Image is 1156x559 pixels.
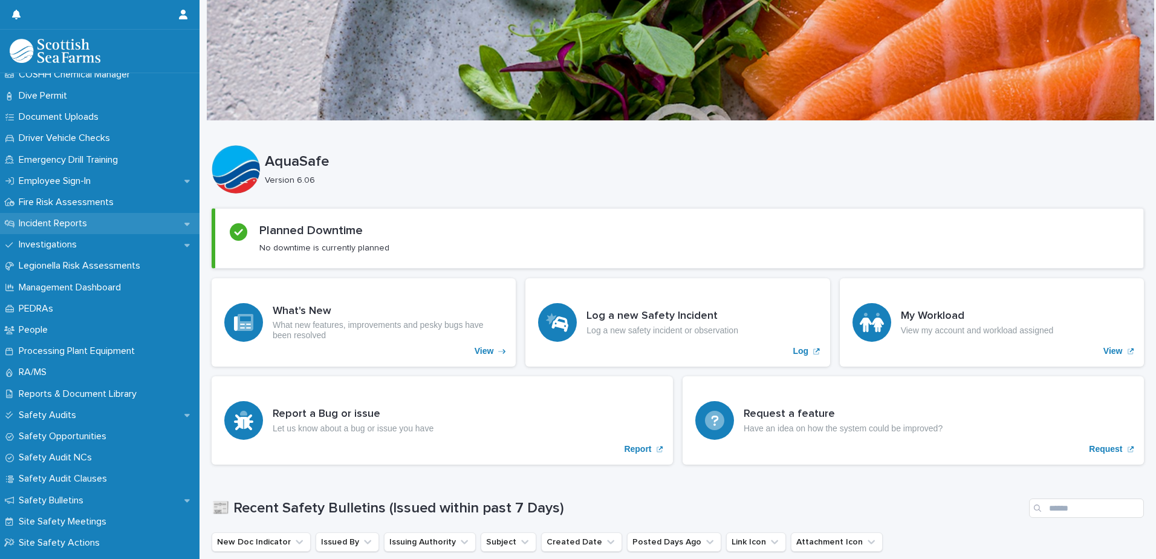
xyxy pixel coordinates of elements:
[1029,499,1144,518] input: Search
[14,218,97,229] p: Incident Reports
[586,310,738,323] h3: Log a new Safety Incident
[273,423,433,434] p: Let us know about a bug or issue you have
[212,376,673,465] a: Report
[14,516,116,528] p: Site Safety Meetings
[744,408,943,421] h3: Request a feature
[212,278,516,367] a: View
[1103,346,1123,356] p: View
[726,532,786,552] button: Link Icon
[481,532,536,552] button: Subject
[273,408,433,421] h3: Report a Bug or issue
[624,444,651,454] p: Report
[273,320,503,341] p: What new features, improvements and pesky bugs have been resolved
[14,69,140,80] p: COSHH Chemical Manager
[259,223,363,238] h2: Planned Downtime
[14,345,144,357] p: Processing Plant Equipment
[901,325,1054,336] p: View my account and workload assigned
[14,197,123,208] p: Fire Risk Assessments
[901,310,1054,323] h3: My Workload
[10,39,100,63] img: bPIBxiqnSb2ggTQWdOVV
[265,153,1139,171] p: AquaSafe
[14,132,120,144] p: Driver Vehicle Checks
[14,410,86,421] p: Safety Audits
[525,278,830,367] a: Log
[14,260,150,272] p: Legionella Risk Assessments
[627,532,721,552] button: Posted Days Ago
[475,346,494,356] p: View
[541,532,622,552] button: Created Date
[14,154,128,166] p: Emergency Drill Training
[586,325,738,336] p: Log a new safety incident or observation
[14,175,100,187] p: Employee Sign-In
[14,239,86,250] p: Investigations
[259,243,389,253] p: No downtime is currently planned
[14,537,109,549] p: Site Safety Actions
[14,303,63,315] p: PEDRAs
[840,278,1144,367] a: View
[316,532,379,552] button: Issued By
[14,431,116,442] p: Safety Opportunities
[14,452,102,463] p: Safety Audit NCs
[14,90,77,102] p: Dive Permit
[1089,444,1122,454] p: Request
[212,532,311,552] button: New Doc Indicator
[683,376,1144,465] a: Request
[14,282,131,293] p: Management Dashboard
[14,495,93,506] p: Safety Bulletins
[14,473,117,485] p: Safety Audit Clauses
[212,500,1024,517] h1: 📰 Recent Safety Bulletins (Issued within past 7 Days)
[793,346,809,356] p: Log
[14,388,146,400] p: Reports & Document Library
[744,423,943,434] p: Have an idea on how the system could be improved?
[14,111,108,123] p: Document Uploads
[273,305,503,318] h3: What's New
[14,324,57,336] p: People
[791,532,883,552] button: Attachment Icon
[384,532,476,552] button: Issuing Authority
[265,175,1134,186] p: Version 6.06
[14,367,56,378] p: RA/MS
